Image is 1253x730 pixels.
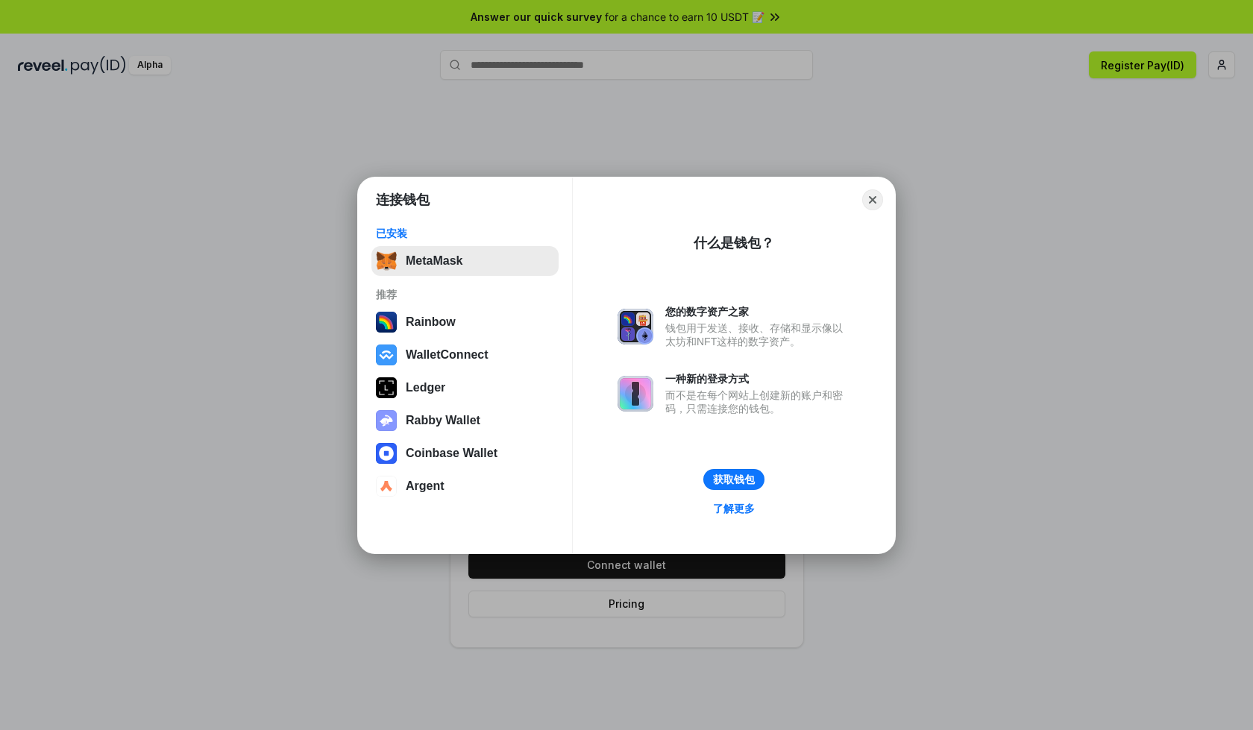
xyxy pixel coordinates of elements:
[406,479,445,493] div: Argent
[406,348,489,362] div: WalletConnect
[665,305,850,318] div: 您的数字资产之家
[376,410,397,431] img: svg+xml,%3Csvg%20xmlns%3D%22http%3A%2F%2Fwww.w3.org%2F2000%2Fsvg%22%20fill%3D%22none%22%20viewBox...
[371,406,559,435] button: Rabby Wallet
[406,414,480,427] div: Rabby Wallet
[713,473,755,486] div: 获取钱包
[371,340,559,370] button: WalletConnect
[371,373,559,403] button: Ledger
[406,315,456,329] div: Rainbow
[371,246,559,276] button: MetaMask
[406,381,445,394] div: Ledger
[862,189,883,210] button: Close
[376,312,397,333] img: svg+xml,%3Csvg%20width%3D%22120%22%20height%3D%22120%22%20viewBox%3D%220%200%20120%20120%22%20fil...
[371,471,559,501] button: Argent
[371,307,559,337] button: Rainbow
[665,388,850,415] div: 而不是在每个网站上创建新的账户和密码，只需连接您的钱包。
[406,447,497,460] div: Coinbase Wallet
[376,227,554,240] div: 已安装
[406,254,462,268] div: MetaMask
[694,234,774,252] div: 什么是钱包？
[371,438,559,468] button: Coinbase Wallet
[703,469,764,490] button: 获取钱包
[376,476,397,497] img: svg+xml,%3Csvg%20width%3D%2228%22%20height%3D%2228%22%20viewBox%3D%220%200%2028%2028%22%20fill%3D...
[618,376,653,412] img: svg+xml,%3Csvg%20xmlns%3D%22http%3A%2F%2Fwww.w3.org%2F2000%2Fsvg%22%20fill%3D%22none%22%20viewBox...
[704,499,764,518] a: 了解更多
[713,502,755,515] div: 了解更多
[376,443,397,464] img: svg+xml,%3Csvg%20width%3D%2228%22%20height%3D%2228%22%20viewBox%3D%220%200%2028%2028%22%20fill%3D...
[376,251,397,271] img: svg+xml,%3Csvg%20fill%3D%22none%22%20height%3D%2233%22%20viewBox%3D%220%200%2035%2033%22%20width%...
[376,377,397,398] img: svg+xml,%3Csvg%20xmlns%3D%22http%3A%2F%2Fwww.w3.org%2F2000%2Fsvg%22%20width%3D%2228%22%20height%3...
[376,191,430,209] h1: 连接钱包
[665,372,850,386] div: 一种新的登录方式
[376,344,397,365] img: svg+xml,%3Csvg%20width%3D%2228%22%20height%3D%2228%22%20viewBox%3D%220%200%2028%2028%22%20fill%3D...
[618,309,653,344] img: svg+xml,%3Csvg%20xmlns%3D%22http%3A%2F%2Fwww.w3.org%2F2000%2Fsvg%22%20fill%3D%22none%22%20viewBox...
[665,321,850,348] div: 钱包用于发送、接收、存储和显示像以太坊和NFT这样的数字资产。
[376,288,554,301] div: 推荐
